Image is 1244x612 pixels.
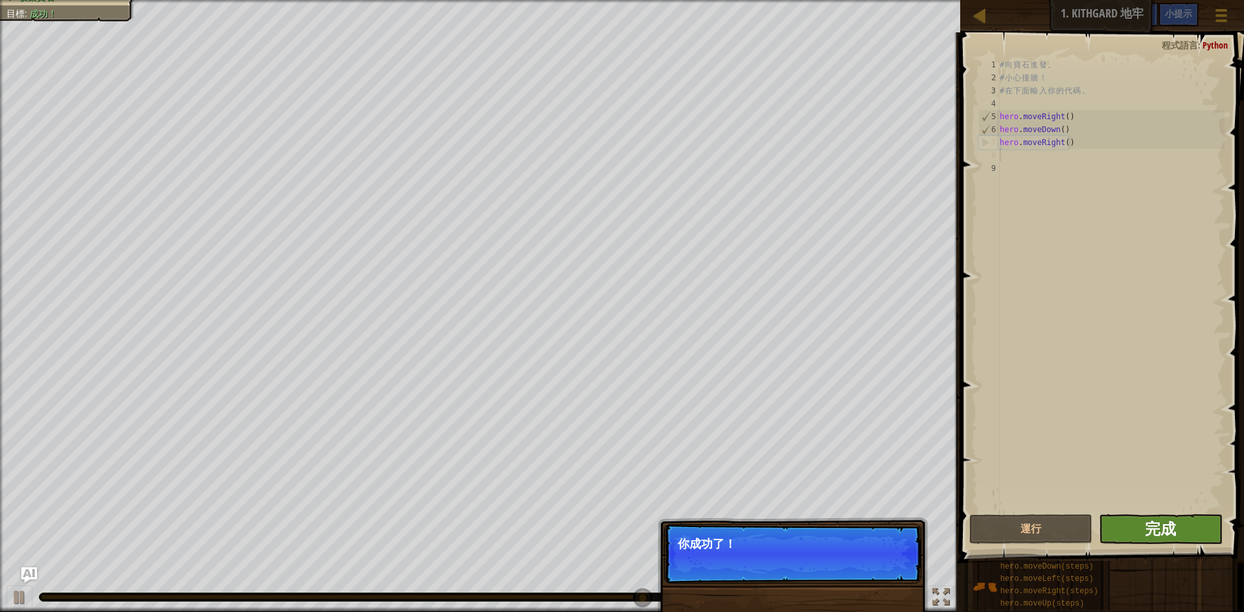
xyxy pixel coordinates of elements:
[1205,3,1238,33] button: 顯示遊戲選單
[25,8,30,19] span: :
[1099,514,1223,544] button: 完成
[1000,574,1094,584] span: hero.moveLeft(steps)
[978,84,1000,97] div: 3
[1000,562,1094,571] span: hero.moveDown(steps)
[30,8,57,19] span: 成功！
[678,538,908,550] p: 你成功了！
[978,97,1000,110] div: 4
[978,71,1000,84] div: 2
[1198,39,1203,51] span: :
[978,149,1000,162] div: 8
[1145,518,1176,539] span: 完成
[978,58,1000,71] div: 1
[969,514,1093,544] button: 運行
[1130,7,1152,19] span: Ask AI
[1162,39,1198,51] span: 程式語言
[1000,587,1098,596] span: hero.moveRight(steps)
[21,567,37,583] button: Ask AI
[1000,599,1085,608] span: hero.moveUp(steps)
[1165,7,1192,19] span: 小提示
[973,574,997,599] img: portrait.png
[979,110,1000,123] div: 5
[978,162,1000,175] div: 9
[979,136,1000,149] div: 7
[1203,39,1228,51] span: Python
[1123,3,1158,27] button: Ask AI
[979,123,1000,136] div: 6
[6,8,25,19] span: 目標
